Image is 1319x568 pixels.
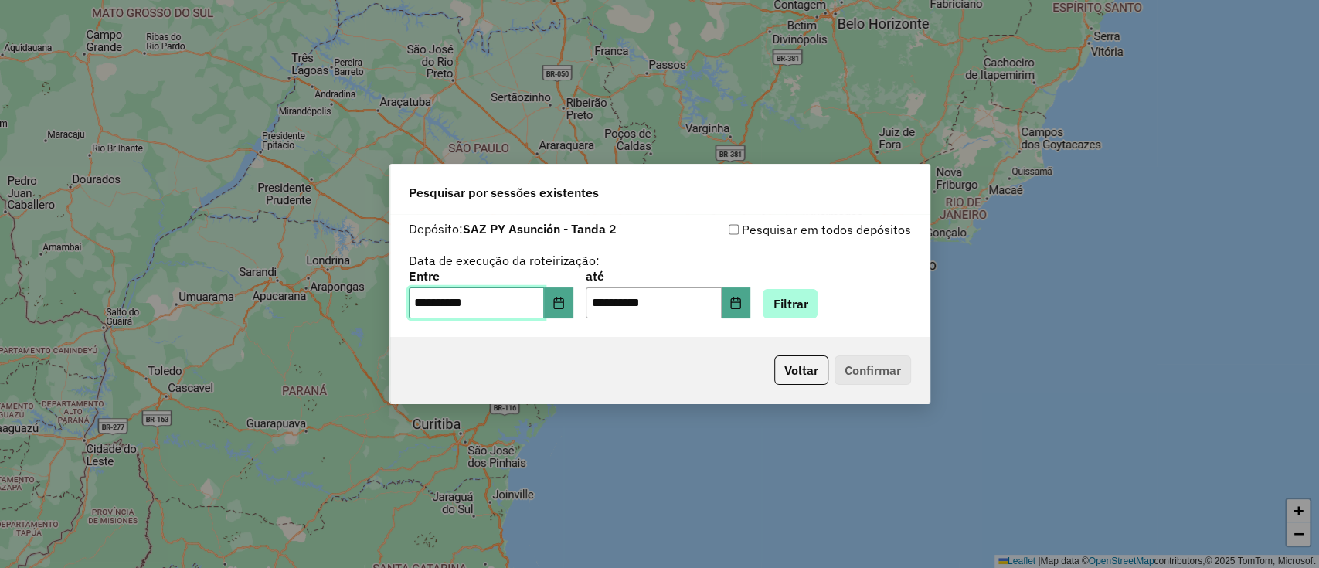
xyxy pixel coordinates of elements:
[544,287,573,318] button: Choose Date
[409,267,573,285] label: Entre
[409,251,600,270] label: Data de execução da roteirização:
[586,267,750,285] label: até
[774,355,828,385] button: Voltar
[763,289,818,318] button: Filtrar
[660,220,911,239] div: Pesquisar em todos depósitos
[722,287,751,318] button: Choose Date
[409,219,617,238] label: Depósito:
[463,221,617,236] strong: SAZ PY Asunción - Tanda 2
[409,183,599,202] span: Pesquisar por sessões existentes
